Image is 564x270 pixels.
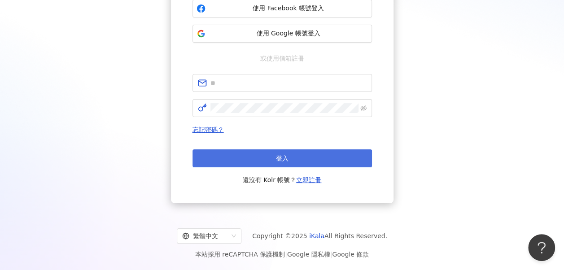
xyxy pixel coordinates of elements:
[192,149,372,167] button: 登入
[309,232,324,240] a: iKala
[192,126,224,133] a: 忘記密碼？
[285,251,287,258] span: |
[209,4,368,13] span: 使用 Facebook 帳號登入
[276,155,289,162] span: 登入
[360,105,367,111] span: eye-invisible
[192,25,372,43] button: 使用 Google 帳號登入
[332,251,369,258] a: Google 條款
[296,176,321,183] a: 立即註冊
[252,231,387,241] span: Copyright © 2025 All Rights Reserved.
[243,174,322,185] span: 還沒有 Kolr 帳號？
[209,29,368,38] span: 使用 Google 帳號登入
[254,53,310,63] span: 或使用信箱註冊
[330,251,332,258] span: |
[182,229,228,243] div: 繁體中文
[528,234,555,261] iframe: Help Scout Beacon - Open
[287,251,330,258] a: Google 隱私權
[195,249,369,260] span: 本站採用 reCAPTCHA 保護機制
